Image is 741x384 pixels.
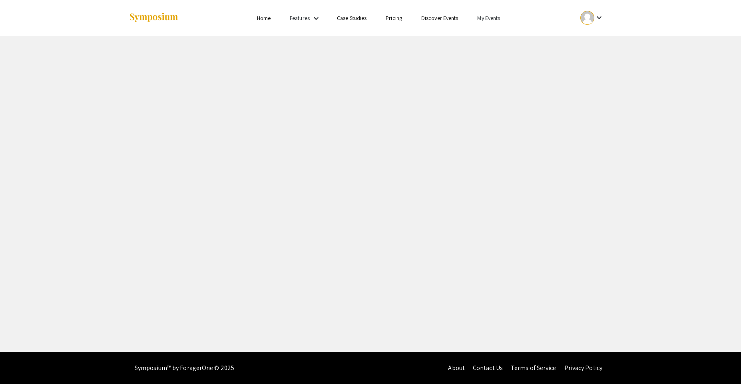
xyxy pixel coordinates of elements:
[564,364,602,372] a: Privacy Policy
[337,14,367,22] a: Case Studies
[477,14,500,22] a: My Events
[421,14,458,22] a: Discover Events
[511,364,556,372] a: Terms of Service
[594,13,604,22] mat-icon: Expand account dropdown
[135,352,234,384] div: Symposium™ by ForagerOne © 2025
[311,14,321,23] mat-icon: Expand Features list
[257,14,271,22] a: Home
[448,364,465,372] a: About
[572,9,612,27] button: Expand account dropdown
[473,364,503,372] a: Contact Us
[386,14,402,22] a: Pricing
[290,14,310,22] a: Features
[129,12,179,23] img: Symposium by ForagerOne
